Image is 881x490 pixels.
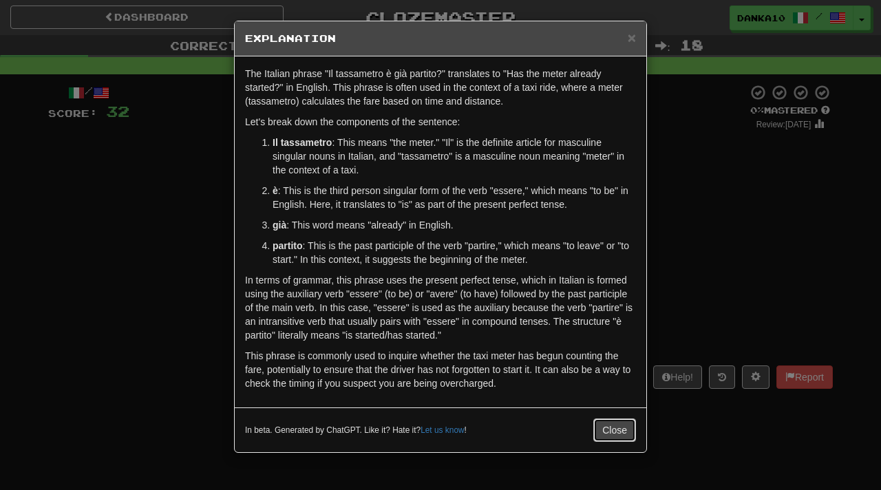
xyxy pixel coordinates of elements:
[421,425,464,435] a: Let us know
[273,185,278,196] strong: è
[273,137,332,148] strong: Il tassametro
[593,418,636,442] button: Close
[245,32,636,45] h5: Explanation
[628,30,636,45] button: Close
[273,239,636,266] p: : This is the past participle of the verb "partire," which means "to leave" or "to start." In thi...
[245,115,636,129] p: Let's break down the components of the sentence:
[245,349,636,390] p: This phrase is commonly used to inquire whether the taxi meter has begun counting the fare, poten...
[245,67,636,108] p: The Italian phrase "Il tassametro è già partito?" translates to "Has the meter already started?" ...
[245,425,467,436] small: In beta. Generated by ChatGPT. Like it? Hate it? !
[273,240,303,251] strong: partito
[273,136,636,177] p: : This means "the meter." "Il" is the definite article for masculine singular nouns in Italian, a...
[273,184,636,211] p: : This is the third person singular form of the verb "essere," which means "to be" in English. He...
[245,273,636,342] p: In terms of grammar, this phrase uses the present perfect tense, which in Italian is formed using...
[628,30,636,45] span: ×
[273,218,636,232] p: : This word means "already" in English.
[273,220,286,231] strong: già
